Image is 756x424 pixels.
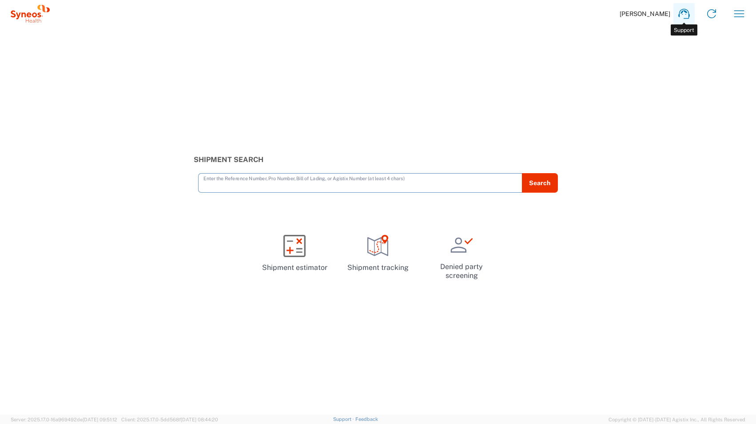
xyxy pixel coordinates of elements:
a: Denied party screening [423,227,500,287]
span: [DATE] 09:51:12 [83,417,117,422]
a: Feedback [355,416,378,422]
span: Server: 2025.17.0-16a969492de [11,417,117,422]
span: [DATE] 08:44:20 [181,417,218,422]
a: Shipment tracking [340,227,416,280]
button: Search [522,173,558,193]
h3: Shipment Search [194,155,562,164]
span: Copyright © [DATE]-[DATE] Agistix Inc., All Rights Reserved [609,416,745,424]
a: Support [333,416,355,422]
a: Shipment estimator [256,227,333,280]
span: Client: 2025.17.0-5dd568f [121,417,218,422]
span: [PERSON_NAME] [620,10,670,18]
